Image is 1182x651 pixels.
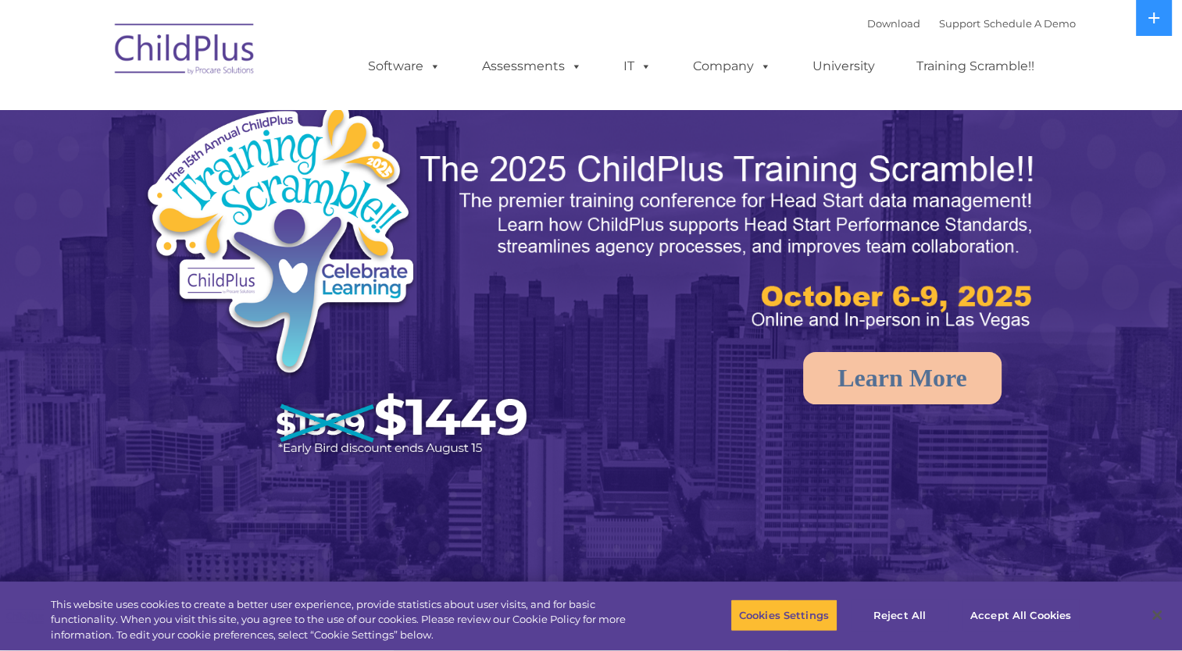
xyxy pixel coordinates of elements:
button: Reject All [851,599,948,631]
img: ChildPlus by Procare Solutions [107,12,263,91]
a: Software [352,51,456,82]
div: This website uses cookies to create a better user experience, provide statistics about user visit... [51,597,650,643]
a: Company [677,51,787,82]
button: Accept All Cookies [962,599,1080,631]
a: Support [939,17,980,30]
a: University [797,51,891,82]
span: Last name [217,103,265,115]
a: Learn More [803,352,1002,404]
font: | [867,17,1076,30]
a: Training Scramble!! [901,51,1050,82]
a: Schedule A Demo [984,17,1076,30]
a: Download [867,17,920,30]
span: Phone number [217,167,284,179]
a: IT [608,51,667,82]
a: Assessments [466,51,598,82]
button: Close [1140,598,1174,632]
button: Cookies Settings [730,599,837,631]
